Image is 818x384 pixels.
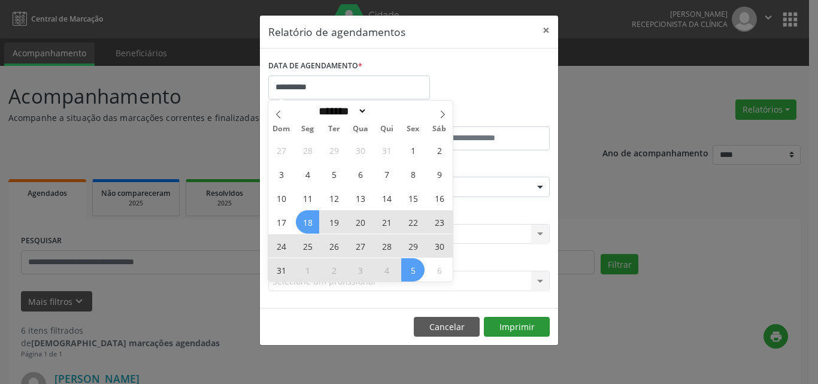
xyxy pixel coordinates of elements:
span: Agosto 15, 2025 [401,186,425,210]
span: Agosto 20, 2025 [349,210,372,234]
span: Agosto 23, 2025 [428,210,451,234]
span: Agosto 26, 2025 [322,234,346,258]
span: Agosto 27, 2025 [349,234,372,258]
span: Agosto 28, 2025 [375,234,398,258]
span: Agosto 11, 2025 [296,186,319,210]
span: Setembro 3, 2025 [349,258,372,282]
span: Agosto 8, 2025 [401,162,425,186]
span: Sáb [426,125,453,133]
button: Imprimir [484,317,550,337]
span: Agosto 6, 2025 [349,162,372,186]
span: Setembro 4, 2025 [375,258,398,282]
span: Setembro 5, 2025 [401,258,425,282]
label: DATA DE AGENDAMENTO [268,57,362,75]
span: Agosto 5, 2025 [322,162,346,186]
span: Agosto 24, 2025 [269,234,293,258]
span: Dom [268,125,295,133]
input: Year [367,105,407,117]
span: Agosto 12, 2025 [322,186,346,210]
span: Agosto 31, 2025 [269,258,293,282]
span: Agosto 30, 2025 [428,234,451,258]
span: Setembro 2, 2025 [322,258,346,282]
span: Sex [400,125,426,133]
span: Setembro 1, 2025 [296,258,319,282]
span: Agosto 10, 2025 [269,186,293,210]
button: Close [534,16,558,45]
span: Agosto 13, 2025 [349,186,372,210]
span: Agosto 4, 2025 [296,162,319,186]
label: ATÉ [412,108,550,126]
span: Setembro 6, 2025 [428,258,451,282]
span: Julho 28, 2025 [296,138,319,162]
span: Agosto 29, 2025 [401,234,425,258]
span: Julho 27, 2025 [269,138,293,162]
span: Agosto 2, 2025 [428,138,451,162]
span: Agosto 7, 2025 [375,162,398,186]
span: Qua [347,125,374,133]
span: Agosto 14, 2025 [375,186,398,210]
span: Julho 29, 2025 [322,138,346,162]
span: Agosto 9, 2025 [428,162,451,186]
span: Agosto 16, 2025 [428,186,451,210]
span: Julho 30, 2025 [349,138,372,162]
span: Agosto 3, 2025 [269,162,293,186]
span: Agosto 22, 2025 [401,210,425,234]
span: Agosto 21, 2025 [375,210,398,234]
span: Agosto 25, 2025 [296,234,319,258]
select: Month [314,105,367,117]
span: Agosto 19, 2025 [322,210,346,234]
span: Agosto 18, 2025 [296,210,319,234]
span: Ter [321,125,347,133]
button: Cancelar [414,317,480,337]
span: Agosto 17, 2025 [269,210,293,234]
span: Seg [295,125,321,133]
h5: Relatório de agendamentos [268,24,405,40]
span: Agosto 1, 2025 [401,138,425,162]
span: Julho 31, 2025 [375,138,398,162]
span: Qui [374,125,400,133]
